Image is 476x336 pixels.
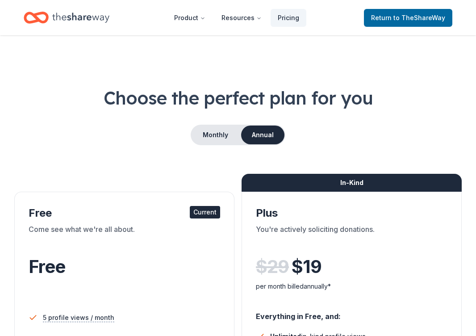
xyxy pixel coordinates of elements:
a: Pricing [271,9,306,27]
div: Plus [256,206,447,220]
div: In-Kind [242,174,462,192]
span: 5 profile views / month [43,312,114,323]
nav: Main [167,7,306,28]
button: Resources [214,9,269,27]
span: Return [371,13,445,23]
div: Current [190,206,220,218]
button: Monthly [192,126,239,144]
span: to TheShareWay [393,14,445,21]
a: Home [24,7,109,28]
a: Returnto TheShareWay [364,9,452,27]
h1: Choose the perfect plan for you [14,85,462,110]
div: Come see what we're all about. [29,224,220,249]
span: $ 19 [292,254,322,279]
div: per month billed annually* [256,281,447,292]
button: Annual [241,126,284,144]
span: Free [29,256,65,277]
button: Product [167,9,213,27]
div: You're actively soliciting donations. [256,224,447,249]
div: Free [29,206,220,220]
div: Everything in Free, and: [256,303,447,322]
